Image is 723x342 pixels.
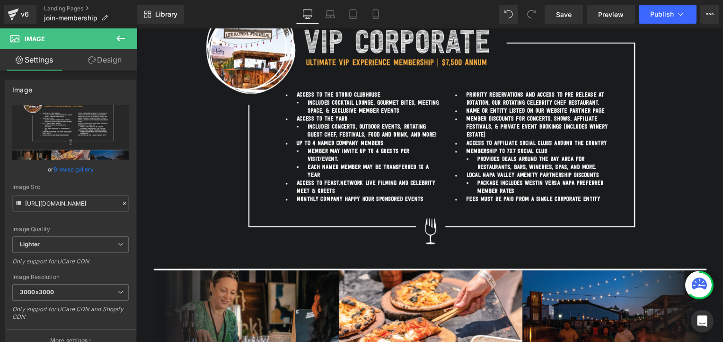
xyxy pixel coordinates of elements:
[522,5,541,24] button: Redo
[53,161,94,178] a: Browse gallery
[364,5,387,24] a: Mobile
[20,288,54,296] b: 3000x3000
[342,5,364,24] a: Tablet
[639,5,697,24] button: Publish
[650,10,674,18] span: Publish
[12,274,129,280] div: Image Resolution
[499,5,518,24] button: Undo
[319,5,342,24] a: Laptop
[44,5,137,12] a: Landing Pages
[12,306,129,327] div: Only support for UCare CDN and Shopify CDN
[71,49,139,71] a: Design
[587,5,635,24] a: Preview
[25,35,45,43] span: Image
[44,14,97,22] span: join-membership
[598,9,624,19] span: Preview
[12,164,129,174] div: or
[296,5,319,24] a: Desktop
[4,5,36,24] a: v6
[20,241,40,248] b: Lighter
[700,5,719,24] button: More
[691,310,714,333] div: Open Intercom Messenger
[137,5,184,24] a: New Library
[19,8,31,20] div: v6
[12,226,129,233] div: Image Quality
[12,195,129,212] input: Link
[12,81,32,94] div: Image
[12,258,129,271] div: Only support for UCare CDN
[155,10,177,18] span: Library
[556,9,572,19] span: Save
[12,184,129,190] div: Image Src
